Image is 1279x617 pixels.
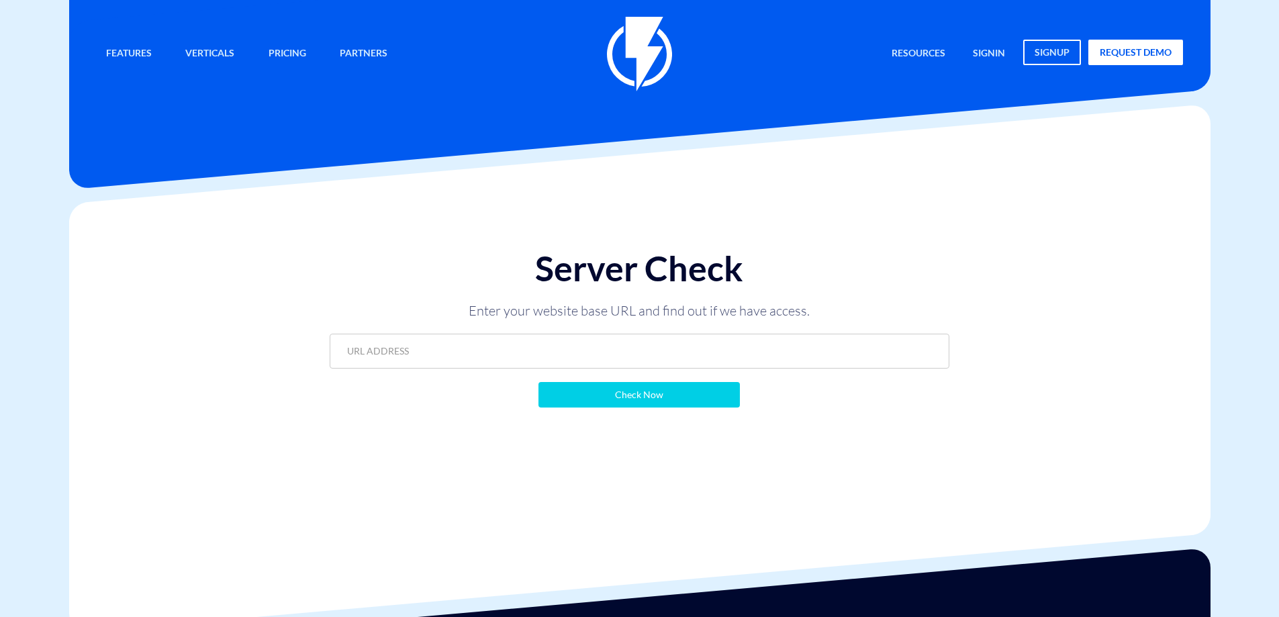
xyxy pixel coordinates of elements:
[1088,40,1183,65] a: request demo
[438,301,841,320] p: Enter your website base URL and find out if we have access.
[1023,40,1081,65] a: signup
[963,40,1015,68] a: signin
[538,382,740,408] input: Check Now
[330,249,949,287] h1: Server Check
[330,334,949,369] input: URL ADDRESS
[882,40,955,68] a: Resources
[96,40,162,68] a: Features
[330,40,397,68] a: Partners
[175,40,244,68] a: Verticals
[258,40,316,68] a: Pricing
